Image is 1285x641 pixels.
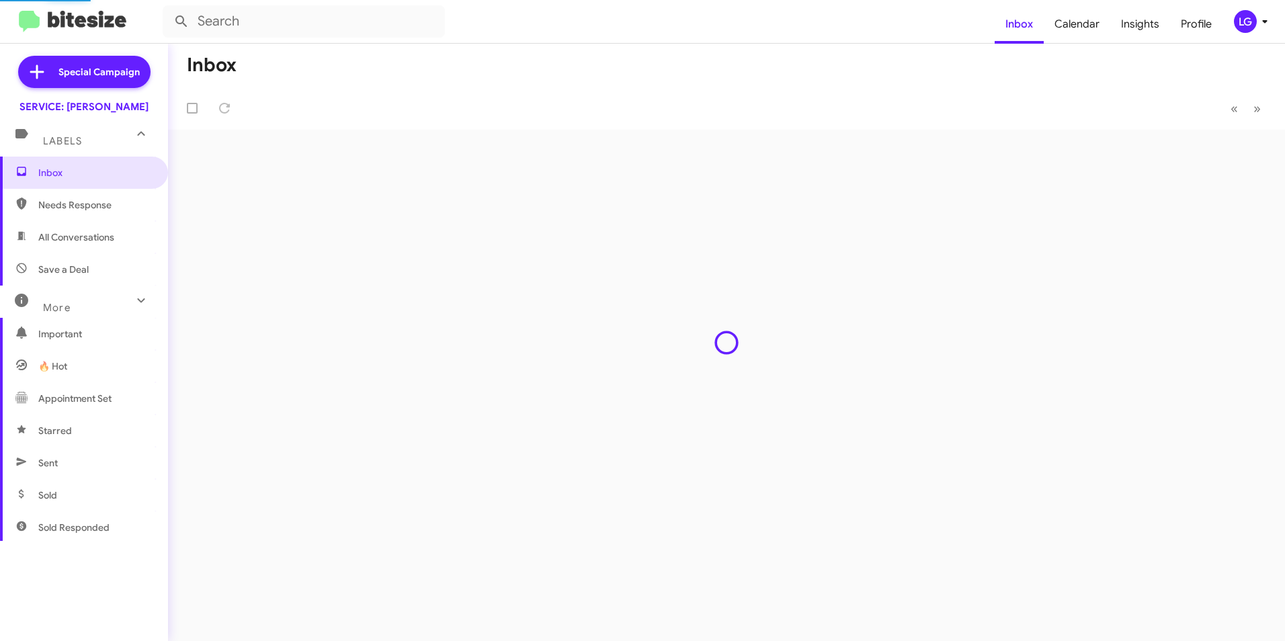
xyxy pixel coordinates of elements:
[995,5,1044,44] a: Inbox
[18,56,151,88] a: Special Campaign
[1223,95,1269,122] nav: Page navigation example
[38,392,112,405] span: Appointment Set
[38,456,58,470] span: Sent
[58,65,140,79] span: Special Campaign
[19,100,149,114] div: SERVICE: [PERSON_NAME]
[38,166,153,179] span: Inbox
[38,359,67,373] span: 🔥 Hot
[38,521,110,534] span: Sold Responded
[1253,100,1261,117] span: »
[1222,95,1246,122] button: Previous
[1231,100,1238,117] span: «
[1234,10,1257,33] div: LG
[163,5,445,38] input: Search
[38,198,153,212] span: Needs Response
[38,424,72,437] span: Starred
[43,302,71,314] span: More
[43,135,82,147] span: Labels
[1170,5,1222,44] a: Profile
[1222,10,1270,33] button: LG
[187,54,237,76] h1: Inbox
[1245,95,1269,122] button: Next
[1044,5,1110,44] a: Calendar
[1110,5,1170,44] a: Insights
[38,327,153,341] span: Important
[38,230,114,244] span: All Conversations
[38,263,89,276] span: Save a Deal
[38,488,57,502] span: Sold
